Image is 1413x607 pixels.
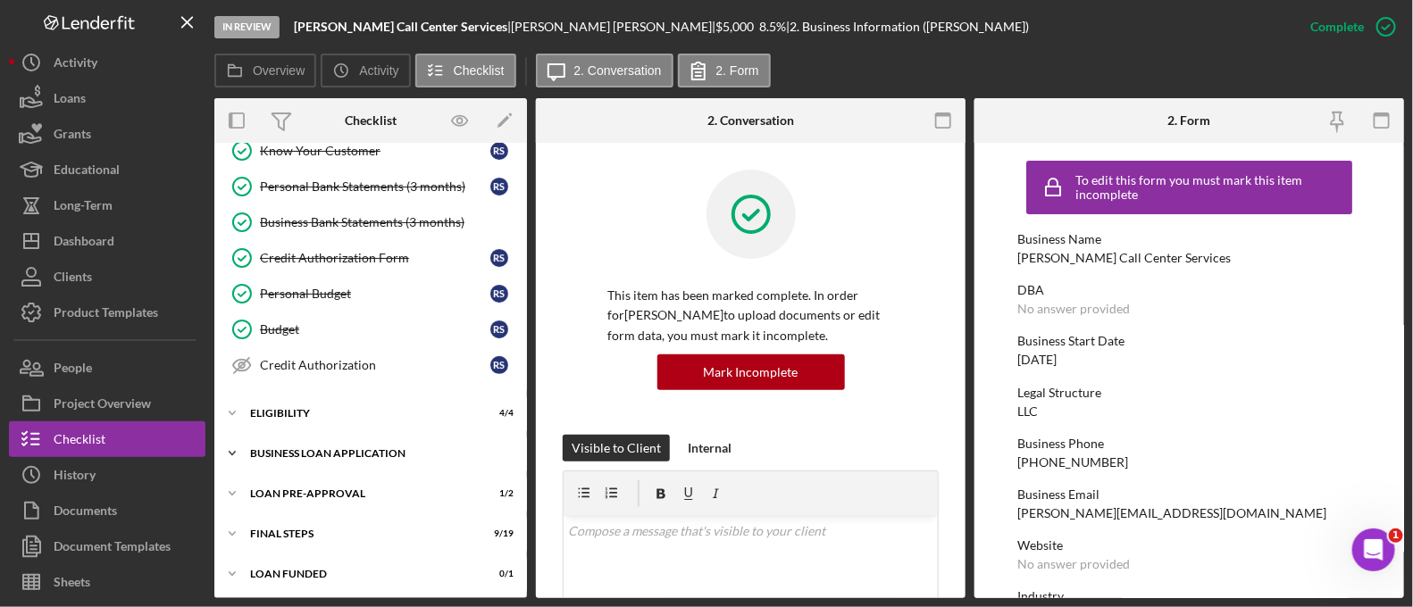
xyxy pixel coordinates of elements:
[54,350,92,390] div: People
[54,564,90,604] div: Sheets
[9,80,205,116] button: Loans
[563,435,670,461] button: Visible to Client
[490,249,508,267] div: R S
[657,354,845,390] button: Mark Incomplete
[321,54,410,87] button: Activity
[481,408,514,419] div: 4 / 4
[9,223,205,259] button: Dashboard
[1075,173,1348,202] div: To edit this form you must mark this item incomplete
[9,45,205,80] button: Activity
[1017,353,1057,367] div: [DATE]
[9,259,205,295] button: Clients
[54,457,96,497] div: History
[481,488,514,499] div: 1 / 2
[260,144,490,158] div: Know Your Customer
[490,356,508,374] div: R S
[9,528,205,564] button: Document Templates
[359,63,398,78] label: Activity
[1310,9,1364,45] div: Complete
[1017,557,1130,571] div: No answer provided
[1017,437,1361,451] div: Business Phone
[223,169,518,204] a: Personal Bank Statements (3 months)RS
[716,63,759,78] label: 2. Form
[490,142,508,160] div: R S
[1017,283,1361,297] div: DBA
[1017,589,1361,603] div: Industry
[1389,528,1403,543] span: 1
[214,16,280,38] div: In Review
[678,54,771,87] button: 2. Form
[223,133,518,169] a: Know Your CustomerRS
[574,63,662,78] label: 2. Conversation
[54,421,105,461] div: Checklist
[9,295,205,330] button: Product Templates
[1017,334,1361,348] div: Business Start Date
[250,408,469,419] div: ELIGIBILITY
[1167,113,1210,128] div: 2. Form
[490,178,508,195] div: R S
[490,320,508,338] div: R S
[54,295,158,335] div: Product Templates
[54,259,92,299] div: Clients
[223,312,518,347] a: BudgetRS
[786,20,1029,34] div: | 2. Business Information ([PERSON_NAME])
[54,152,120,192] div: Educational
[294,19,507,34] b: [PERSON_NAME] Call Center Services
[1017,386,1361,400] div: Legal Structure
[260,251,490,265] div: Credit Authorization Form
[1017,506,1326,520] div: [PERSON_NAME][EMAIL_ADDRESS][DOMAIN_NAME]
[294,20,511,34] div: |
[9,116,205,152] a: Grants
[415,54,516,87] button: Checklist
[607,286,894,345] p: This item has been marked complete. In order for [PERSON_NAME] to upload documents or edit form d...
[54,528,171,569] div: Document Templates
[1017,487,1361,502] div: Business Email
[260,215,517,229] div: Business Bank Statements (3 months)
[345,113,397,128] div: Checklist
[223,240,518,276] a: Credit Authorization FormRS
[223,276,518,312] a: Personal BudgetRS
[54,45,97,85] div: Activity
[704,354,798,390] div: Mark Incomplete
[1292,9,1404,45] button: Complete
[1017,302,1130,316] div: No answer provided
[9,187,205,223] button: Long-Term
[511,20,715,34] div: [PERSON_NAME] [PERSON_NAME] |
[1017,404,1038,419] div: LLC
[490,285,508,303] div: R S
[481,528,514,539] div: 9 / 19
[250,448,505,459] div: BUSINESS LOAN APPLICATION
[260,179,490,194] div: Personal Bank Statements (3 months)
[54,80,86,121] div: Loans
[54,223,114,263] div: Dashboard
[688,435,732,461] div: Internal
[481,569,514,579] div: 0 / 1
[1017,455,1128,470] div: [PHONE_NUMBER]
[9,457,205,493] button: History
[54,386,151,426] div: Project Overview
[9,493,205,528] button: Documents
[253,63,305,78] label: Overview
[260,322,490,337] div: Budget
[9,386,205,421] button: Project Overview
[679,435,740,461] button: Internal
[1017,251,1231,265] div: [PERSON_NAME] Call Center Services
[214,54,316,87] button: Overview
[223,204,518,240] a: Business Bank Statements (3 months)
[572,435,661,461] div: Visible to Client
[9,564,205,600] a: Sheets
[223,347,518,383] a: Credit AuthorizationRS
[759,20,786,34] div: 8.5 %
[536,54,673,87] button: 2. Conversation
[9,421,205,457] button: Checklist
